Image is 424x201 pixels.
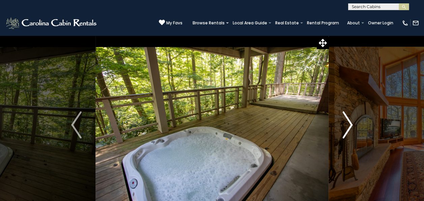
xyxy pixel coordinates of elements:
a: Local Area Guide [229,18,271,28]
img: mail-regular-white.png [412,20,419,26]
a: About [344,18,363,28]
img: White-1-2.png [5,16,98,30]
a: Real Estate [272,18,302,28]
span: My Favs [166,20,182,26]
img: phone-regular-white.png [402,20,408,26]
a: My Favs [159,19,182,26]
a: Browse Rentals [189,18,228,28]
a: Owner Login [365,18,397,28]
img: arrow [71,111,81,138]
a: Rental Program [304,18,342,28]
img: arrow [342,111,352,138]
